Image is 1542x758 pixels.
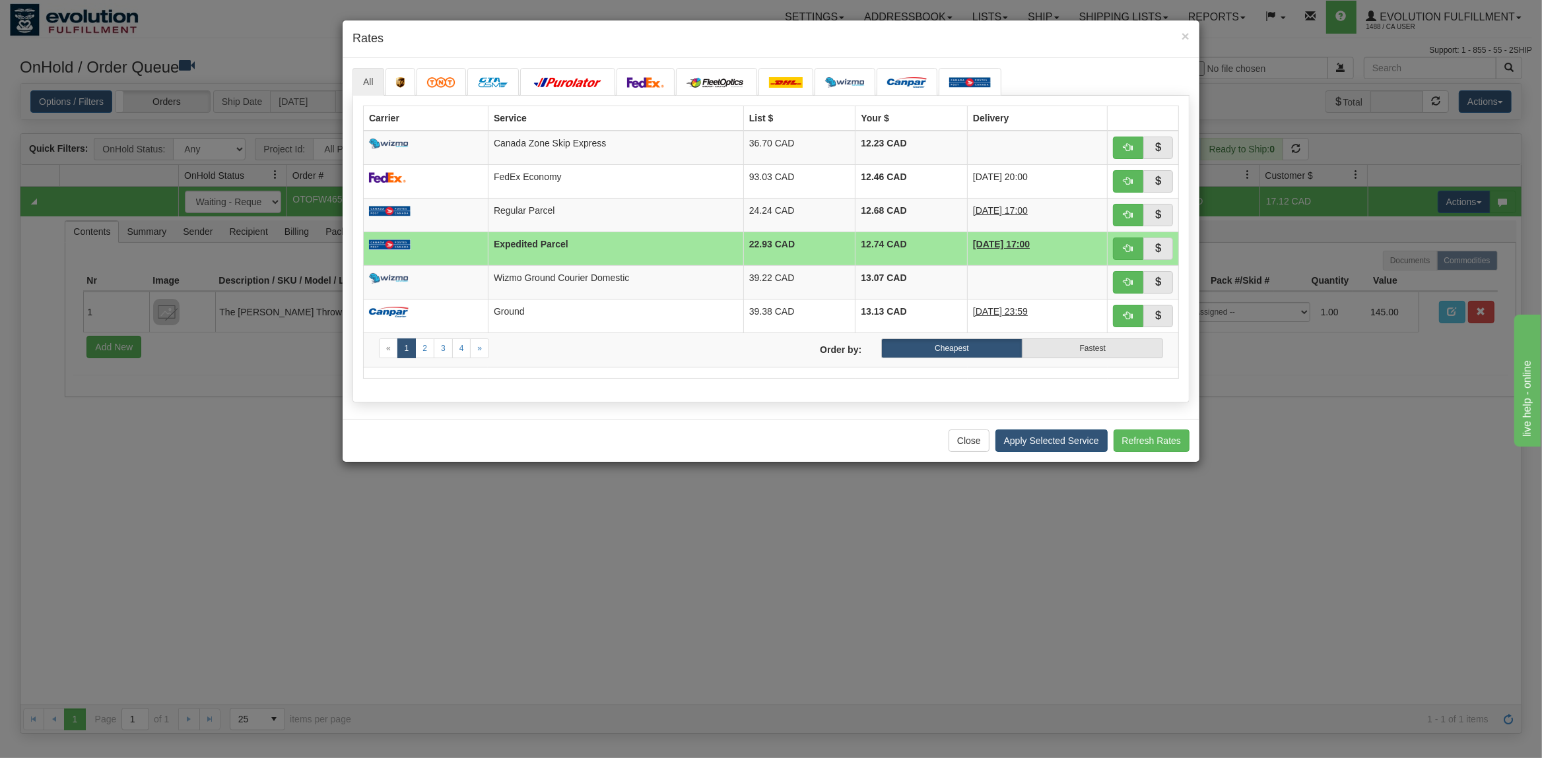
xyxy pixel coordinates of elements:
a: Next [470,338,489,358]
a: 1 [397,338,417,358]
a: Previous [379,338,398,358]
td: 39.38 CAD [743,299,855,332]
img: wizmo.png [825,77,865,88]
img: FedEx.png [369,172,406,183]
td: 12.23 CAD [855,131,968,165]
img: dhl.png [769,77,803,88]
span: [DATE] 23:59 [973,306,1028,317]
td: FedEx Economy [488,164,743,198]
td: 93.03 CAD [743,164,855,198]
button: Refresh Rates [1114,429,1190,452]
label: Fastest [1022,338,1163,358]
td: Expedited Parcel [488,232,743,265]
button: Close [1182,29,1190,43]
label: Cheapest [881,338,1022,358]
td: 13.13 CAD [855,299,968,332]
a: 2 [415,338,434,358]
img: purolator.png [531,77,605,88]
td: 39.22 CAD [743,265,855,299]
td: Wizmo Ground Courier Domestic [488,265,743,299]
td: 13.07 CAD [855,265,968,299]
td: 22.93 CAD [743,232,855,265]
img: Canada_post.png [369,239,411,250]
button: Apply Selected Service [995,429,1108,452]
th: Service [488,106,743,131]
button: Close [949,429,989,452]
span: « [386,344,391,353]
span: × [1182,28,1190,44]
td: 3 Days [968,198,1108,232]
img: Canada_post.png [369,206,411,216]
span: » [477,344,482,353]
th: Your $ [855,106,968,131]
td: 2 Days [968,232,1108,265]
img: Canada_post.png [949,77,991,88]
td: Regular Parcel [488,198,743,232]
td: 12.74 CAD [855,232,968,265]
img: wizmo.png [369,139,409,149]
span: [DATE] 17:00 [973,239,1030,249]
th: Delivery [968,106,1108,131]
img: CarrierLogo_10191.png [478,77,508,88]
a: 3 [434,338,453,358]
a: All [352,68,384,96]
td: 24.24 CAD [743,198,855,232]
span: [DATE] 17:00 [973,205,1028,216]
img: campar.png [887,77,927,88]
td: Canada Zone Skip Express [488,131,743,165]
td: 12.68 CAD [855,198,968,232]
td: 36.70 CAD [743,131,855,165]
img: tnt.png [427,77,455,88]
td: 2 Days [968,299,1108,332]
td: Ground [488,299,743,332]
label: Order by: [771,338,871,356]
iframe: chat widget [1512,311,1541,446]
th: Carrier [364,106,488,131]
a: 4 [452,338,471,358]
div: live help - online [10,8,122,24]
img: wizmo.png [369,273,409,284]
img: FedEx.png [627,77,664,88]
h4: Rates [352,30,1190,47]
img: ups.png [396,77,405,88]
img: CarrierLogo_10182.png [687,77,747,88]
span: [DATE] 20:00 [973,172,1028,182]
td: 12.46 CAD [855,164,968,198]
img: campar.png [369,307,409,317]
th: List $ [743,106,855,131]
